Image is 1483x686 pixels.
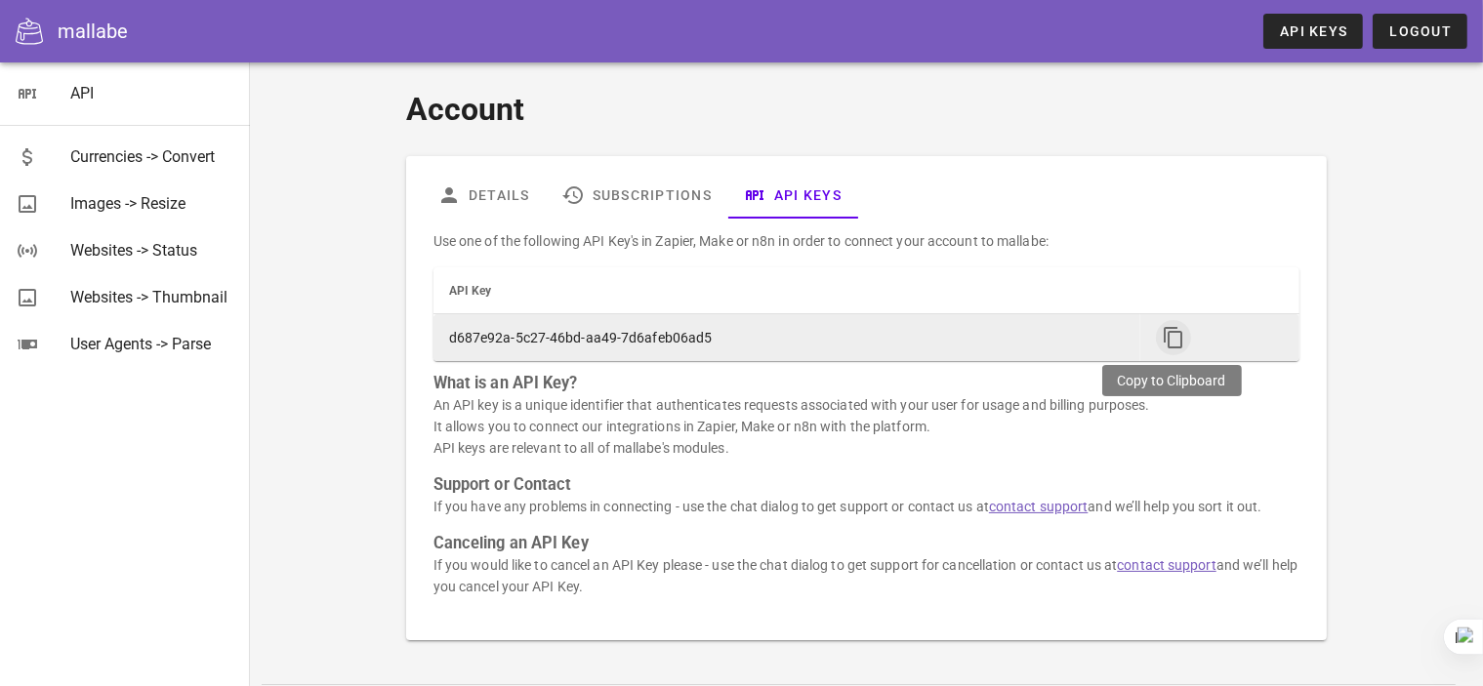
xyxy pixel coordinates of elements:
[989,499,1089,514] a: contact support
[1373,14,1467,49] button: Logout
[70,84,234,102] div: API
[433,314,1140,361] td: d687e92a-5c27-46bd-aa49-7d6afeb06ad5
[433,554,1299,597] p: If you would like to cancel an API Key please - use the chat dialog to get support for cancellati...
[546,172,727,219] a: Subscriptions
[727,172,857,219] a: API Keys
[433,474,1299,496] h3: Support or Contact
[433,533,1299,554] h3: Canceling an API Key
[1263,14,1363,49] a: API Keys
[433,496,1299,517] p: If you have any problems in connecting - use the chat dialog to get support or contact us at and ...
[449,284,492,298] span: API Key
[433,394,1299,459] p: An API key is a unique identifier that authenticates requests associated with your user for usage...
[58,17,128,46] div: mallabe
[406,86,1327,133] h1: Account
[70,147,234,166] div: Currencies -> Convert
[70,194,234,213] div: Images -> Resize
[70,288,234,306] div: Websites -> Thumbnail
[1279,23,1347,39] span: API Keys
[1117,557,1216,573] a: contact support
[433,373,1299,394] h3: What is an API Key?
[422,172,546,219] a: Details
[70,241,234,260] div: Websites -> Status
[1388,23,1452,39] span: Logout
[433,230,1299,252] p: Use one of the following API Key's in Zapier, Make or n8n in order to connect your account to mal...
[433,267,1140,314] th: API Key: Not sorted. Activate to sort ascending.
[70,335,234,353] div: User Agents -> Parse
